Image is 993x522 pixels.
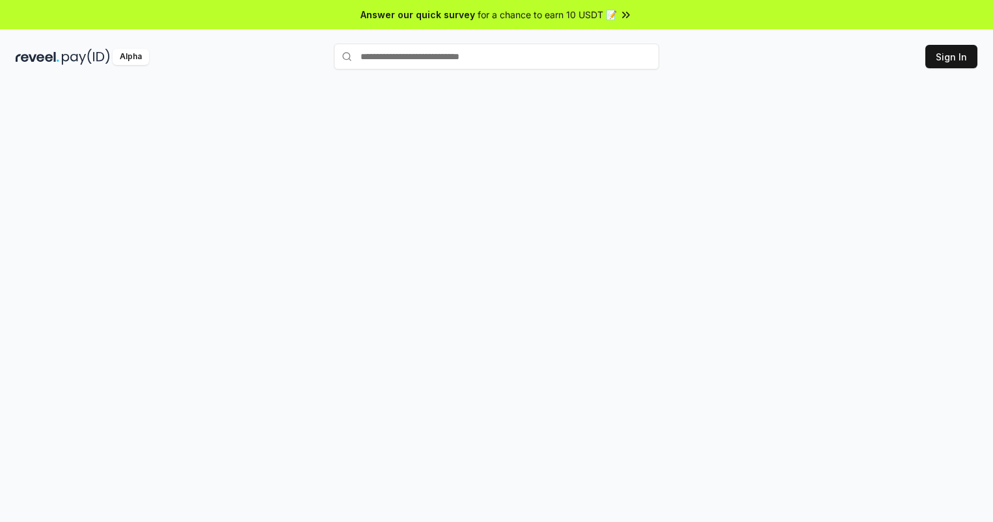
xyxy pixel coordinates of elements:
div: Alpha [113,49,149,65]
img: pay_id [62,49,110,65]
span: for a chance to earn 10 USDT 📝 [478,8,617,21]
img: reveel_dark [16,49,59,65]
span: Answer our quick survey [360,8,475,21]
button: Sign In [925,45,977,68]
